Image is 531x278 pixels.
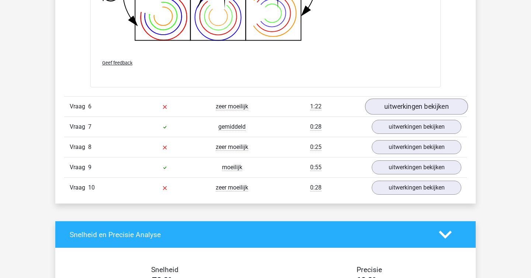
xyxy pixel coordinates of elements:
[372,181,461,195] a: uitwerkingen bekijken
[70,163,88,172] span: Vraag
[372,140,461,154] a: uitwerkingen bekijken
[310,123,322,131] span: 0:28
[310,103,322,110] span: 1:22
[216,143,248,151] span: zeer moeilijk
[102,60,132,66] span: Geef feedback
[70,143,88,152] span: Vraag
[372,160,461,174] a: uitwerkingen bekijken
[70,122,88,131] span: Vraag
[222,164,242,171] span: moeilijk
[88,184,95,191] span: 10
[310,164,322,171] span: 0:55
[310,143,322,151] span: 0:25
[365,99,468,115] a: uitwerkingen bekijken
[70,230,428,239] h4: Snelheid en Precisie Analyse
[274,265,464,274] h4: Precisie
[70,265,260,274] h4: Snelheid
[88,164,91,171] span: 9
[310,184,322,191] span: 0:28
[88,123,91,130] span: 7
[216,103,248,110] span: zeer moeilijk
[88,103,91,110] span: 6
[372,120,461,134] a: uitwerkingen bekijken
[70,102,88,111] span: Vraag
[88,143,91,150] span: 8
[218,123,246,131] span: gemiddeld
[70,183,88,192] span: Vraag
[216,184,248,191] span: zeer moeilijk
